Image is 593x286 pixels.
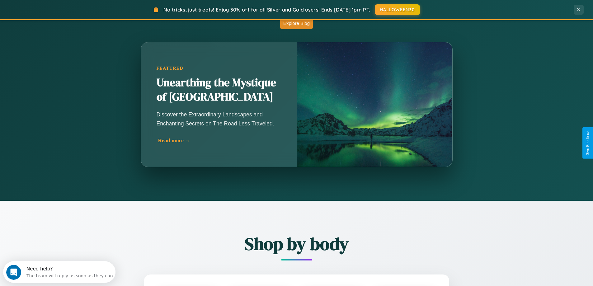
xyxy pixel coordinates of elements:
[280,17,313,29] button: Explore Blog
[110,232,483,256] h2: Shop by body
[23,5,110,10] div: Need help?
[157,110,281,128] p: Discover the Extraordinary Landscapes and Enchanting Secrets on The Road Less Traveled.
[2,2,116,20] div: Open Intercom Messenger
[158,137,283,144] div: Read more →
[23,10,110,17] div: The team will reply as soon as they can
[6,265,21,280] iframe: Intercom live chat
[586,130,590,156] div: Give Feedback
[163,7,370,13] span: No tricks, just treats! Enjoy 30% off for all Silver and Gold users! Ends [DATE] 1pm PT.
[375,4,420,15] button: HALLOWEEN30
[3,261,115,283] iframe: Intercom live chat discovery launcher
[157,66,281,71] div: Featured
[157,76,281,104] h2: Unearthing the Mystique of [GEOGRAPHIC_DATA]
